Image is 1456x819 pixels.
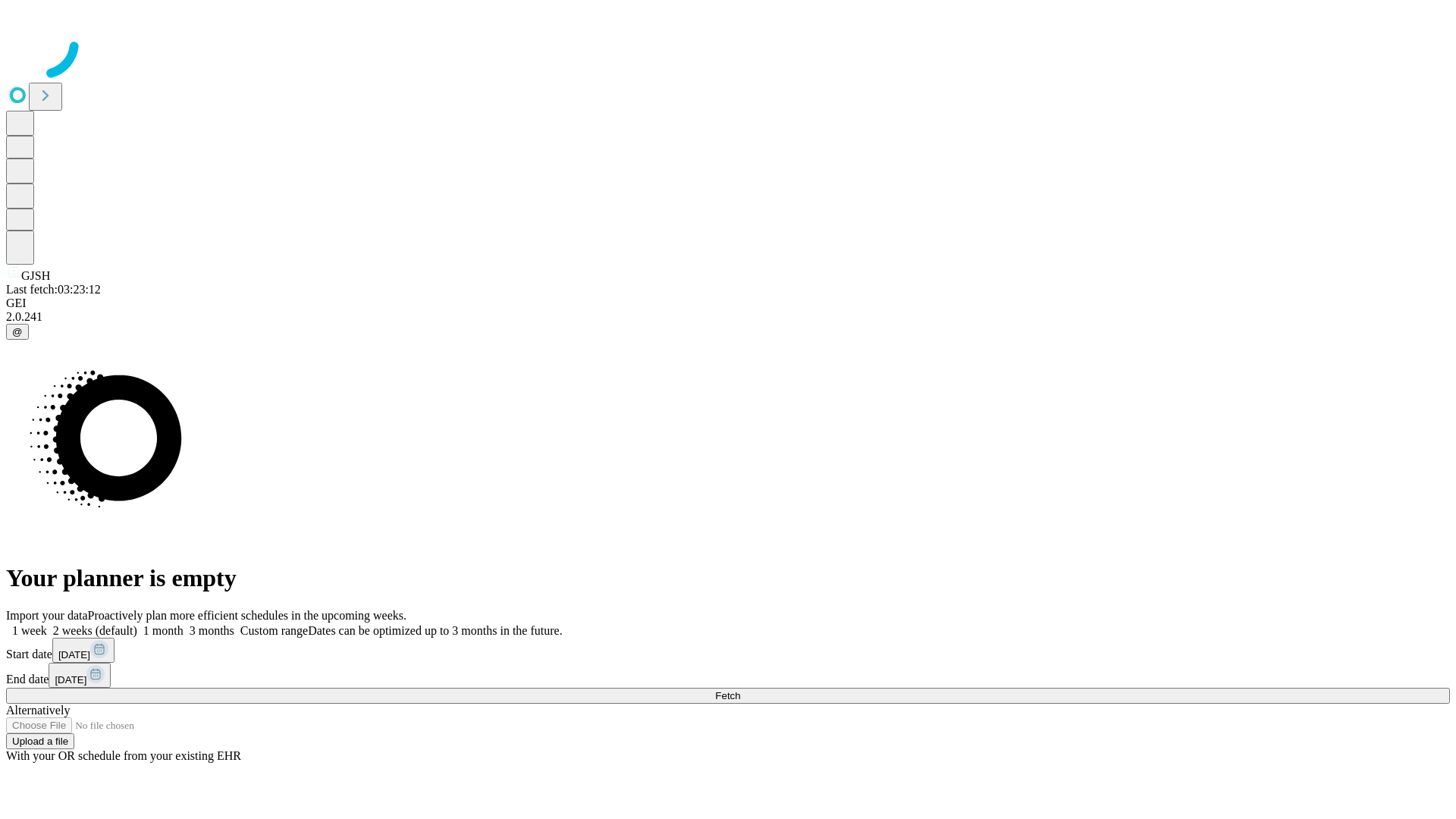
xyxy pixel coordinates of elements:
[6,324,29,340] button: @
[12,326,23,337] span: @
[6,564,1450,592] h1: Your planner is empty
[308,624,562,637] span: Dates can be optimized up to 3 months in the future.
[88,609,406,622] span: Proactively plan more efficient schedules in the upcoming weeks.
[190,624,234,637] span: 3 months
[6,749,241,762] span: With your OR schedule from your existing EHR
[52,638,115,663] button: [DATE]
[6,283,101,296] span: Last fetch: 03:23:12
[240,624,308,637] span: Custom range
[6,310,1450,324] div: 2.0.241
[143,624,184,637] span: 1 month
[12,624,47,637] span: 1 week
[58,649,90,661] span: [DATE]
[6,609,88,622] span: Import your data
[6,663,1450,688] div: End date
[6,733,74,749] button: Upload a file
[6,638,1450,663] div: Start date
[6,297,1450,310] div: GEI
[6,704,70,717] span: Alternatively
[55,674,86,686] span: [DATE]
[53,624,137,637] span: 2 weeks (default)
[21,269,50,282] span: GJSH
[6,688,1450,704] button: Fetch
[49,663,111,688] button: [DATE]
[715,690,740,701] span: Fetch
